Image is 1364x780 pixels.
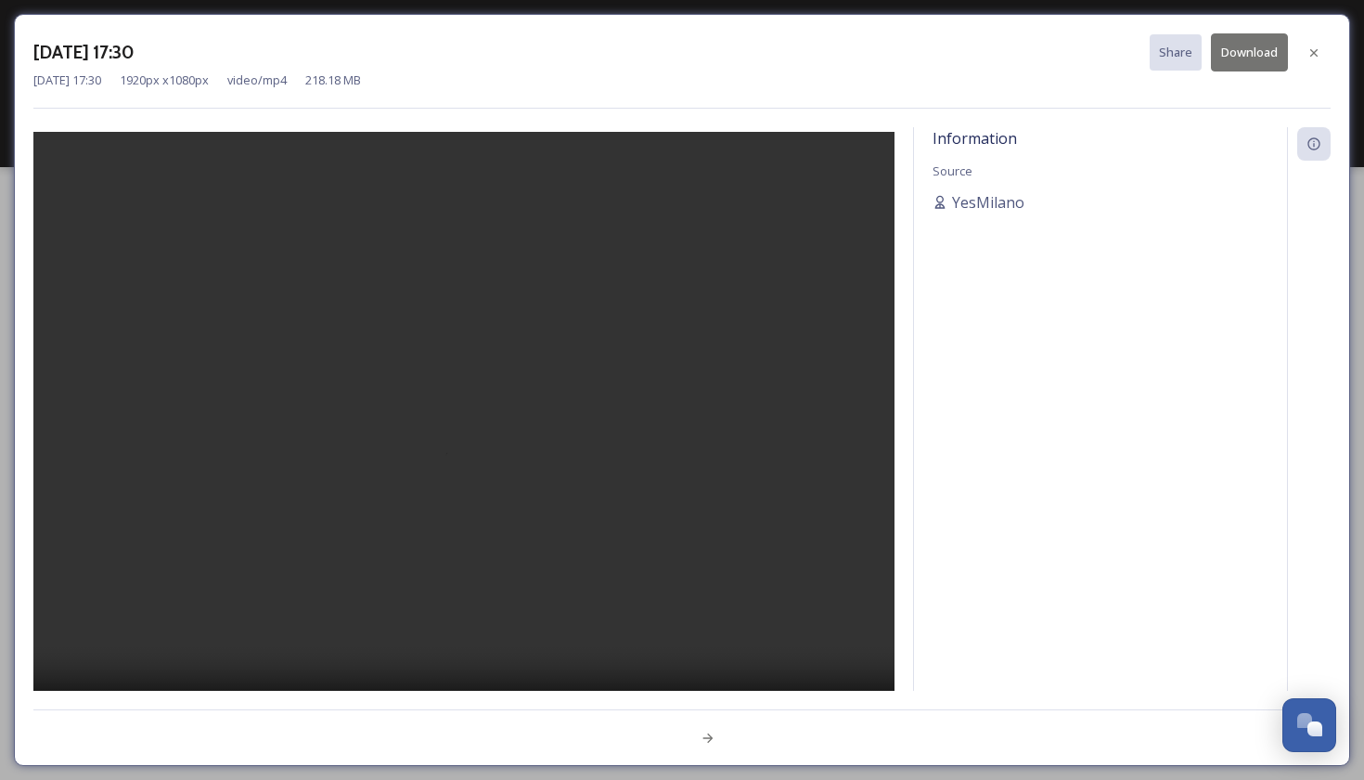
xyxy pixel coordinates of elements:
h3: [DATE] 17:30 [33,39,135,66]
span: Source [933,162,972,179]
button: Open Chat [1282,698,1336,752]
button: Download [1211,33,1288,71]
button: Share [1150,34,1202,71]
span: 218.18 MB [305,71,361,89]
span: YesMilano [952,191,1024,214]
span: [DATE] 17:30 [33,71,101,89]
span: 1920 px x 1080 px [120,71,209,89]
span: Information [933,128,1017,149]
span: video/mp4 [227,71,287,89]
